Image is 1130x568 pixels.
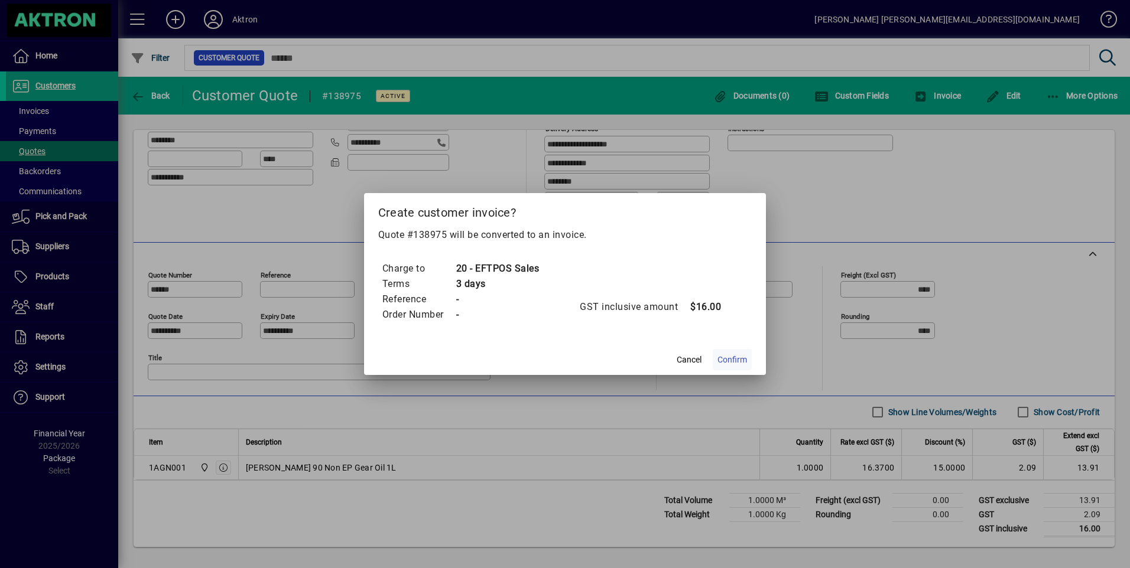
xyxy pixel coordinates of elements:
p: Quote #138975 will be converted to an invoice. [378,228,752,242]
td: 3 days [456,276,540,292]
td: - [456,292,540,307]
span: Confirm [717,354,747,366]
td: Reference [382,292,456,307]
h2: Create customer invoice? [364,193,767,227]
button: Confirm [713,349,752,370]
button: Cancel [670,349,708,370]
td: Terms [382,276,456,292]
td: GST inclusive amount [579,299,690,315]
td: Charge to [382,261,456,276]
td: - [456,307,540,322]
td: Order Number [382,307,456,322]
span: Cancel [677,354,702,366]
td: $16.00 [690,299,737,315]
td: 20 - EFTPOS Sales [456,261,540,276]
